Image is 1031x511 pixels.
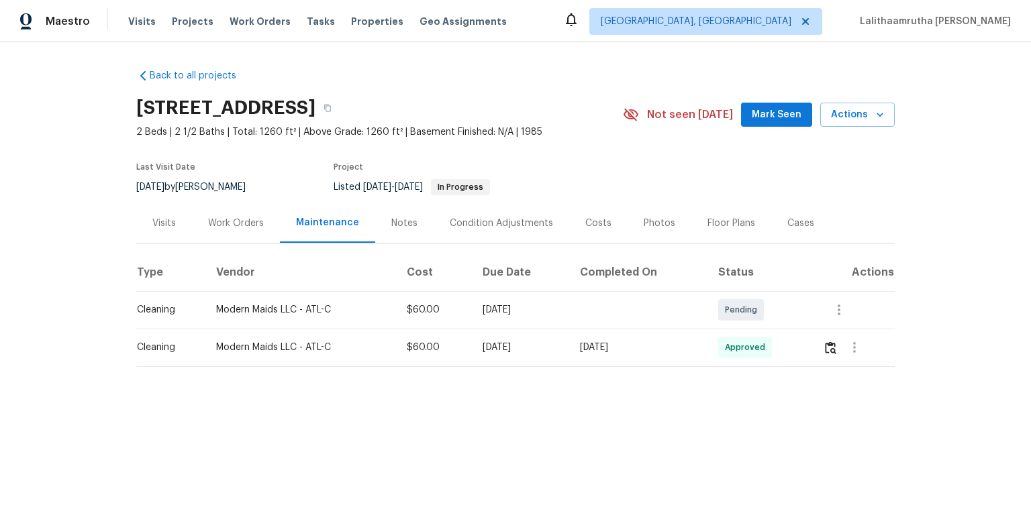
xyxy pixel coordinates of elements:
[307,17,335,26] span: Tasks
[137,341,195,354] div: Cleaning
[152,217,176,230] div: Visits
[351,15,403,28] span: Properties
[644,217,675,230] div: Photos
[580,341,696,354] div: [DATE]
[172,15,213,28] span: Projects
[854,15,1011,28] span: Lalithaamrutha [PERSON_NAME]
[450,217,553,230] div: Condition Adjustments
[136,101,315,115] h2: [STREET_ADDRESS]
[136,163,195,171] span: Last Visit Date
[432,183,489,191] span: In Progress
[216,341,385,354] div: Modern Maids LLC - ATL-C
[483,341,558,354] div: [DATE]
[823,331,838,363] button: Review Icon
[707,217,755,230] div: Floor Plans
[820,103,895,127] button: Actions
[136,179,262,195] div: by [PERSON_NAME]
[707,253,812,291] th: Status
[395,182,423,192] span: [DATE]
[205,253,396,291] th: Vendor
[208,217,264,230] div: Work Orders
[741,103,812,127] button: Mark Seen
[128,15,156,28] span: Visits
[752,107,801,123] span: Mark Seen
[363,182,423,192] span: -
[569,253,707,291] th: Completed On
[407,341,461,354] div: $60.00
[725,341,771,354] span: Approved
[396,253,472,291] th: Cost
[136,69,265,82] a: Back to all projects
[136,253,205,291] th: Type
[601,15,791,28] span: [GEOGRAPHIC_DATA], [GEOGRAPHIC_DATA]
[363,182,391,192] span: [DATE]
[647,108,733,121] span: Not seen [DATE]
[296,216,359,229] div: Maintenance
[334,182,490,192] span: Listed
[334,163,363,171] span: Project
[230,15,291,28] span: Work Orders
[725,303,763,317] span: Pending
[585,217,611,230] div: Costs
[483,303,558,317] div: [DATE]
[831,107,884,123] span: Actions
[812,253,895,291] th: Actions
[137,303,195,317] div: Cleaning
[825,341,836,354] img: Review Icon
[420,15,507,28] span: Geo Assignments
[216,303,385,317] div: Modern Maids LLC - ATL-C
[391,217,418,230] div: Notes
[136,182,164,192] span: [DATE]
[407,303,461,317] div: $60.00
[46,15,90,28] span: Maestro
[136,125,623,139] span: 2 Beds | 2 1/2 Baths | Total: 1260 ft² | Above Grade: 1260 ft² | Basement Finished: N/A | 1985
[472,253,569,291] th: Due Date
[787,217,814,230] div: Cases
